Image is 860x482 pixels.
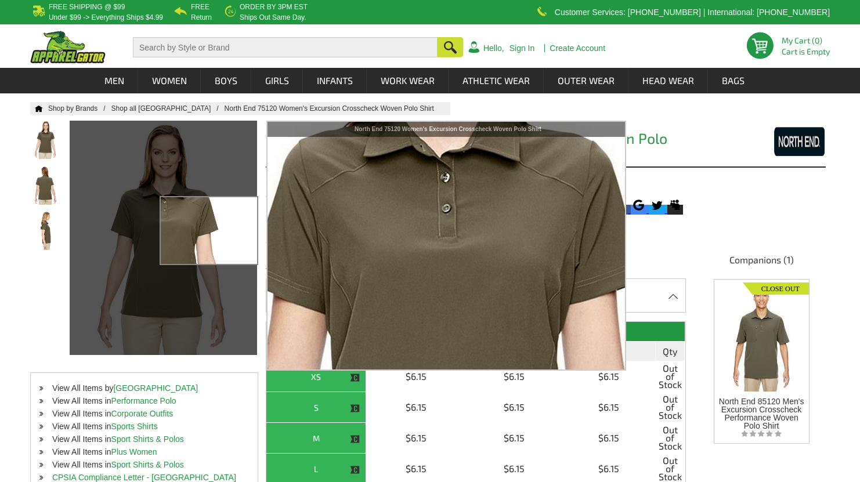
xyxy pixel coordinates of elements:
td: $6.15 [467,361,562,392]
a: Home [30,105,43,112]
img: North End [739,126,826,156]
p: Customer Services: [PHONE_NUMBER] | International: [PHONE_NUMBER] [555,9,830,16]
li: View All Items in [31,433,258,445]
td: $6.15 [562,423,655,454]
b: Free Shipping @ $99 [49,3,125,11]
a: Sport Shirts & Polos [111,460,184,469]
td: $6.15 [366,423,466,454]
a: Athletic Wear [449,68,543,93]
span: Out of Stock [659,426,682,450]
li: View All Items by [31,382,258,394]
a: Infants [303,68,366,93]
a: Bags [709,68,758,93]
a: Sign In [510,44,535,52]
a: Hello, [483,44,504,52]
a: Girls [252,68,302,93]
a: Performance Polo [111,396,176,405]
span: North End 85120 Men's Excursion Crosscheck Performance Woven Polo Shirt [719,397,804,430]
p: Return [191,14,212,21]
a: Boys [201,68,251,93]
th: M [266,423,366,454]
img: North End 75120 Women's Excursion Crosscheck Woven Polo Shirt [30,121,61,159]
a: [GEOGRAPHIC_DATA] [113,383,198,393]
img: North End 75120 Women's Excursion Crosscheck Woven Polo Shirt [30,211,61,250]
td: $6.15 [366,392,466,423]
input: Search by Style or Brand [133,37,438,57]
td: $6.15 [467,423,562,454]
img: ApparelGator [30,31,106,63]
a: Head Wear [629,68,707,93]
a: North End 75120 Women's Excursion Crosscheck Woven Polo Shirt [225,104,446,113]
img: This item is CLOSEOUT! [350,403,360,414]
td: $6.15 [467,392,562,423]
span: Out of Stock [659,364,682,389]
li: View All Items in [31,420,258,433]
li: View All Items in [31,458,258,471]
p: under $99 -> everything ships $4.99 [49,14,163,21]
b: Order by 3PM EST [240,3,308,11]
b: Free [191,3,209,11]
img: Closeout [743,280,808,295]
a: Men [91,68,138,93]
span: Cart is Empty [782,48,830,56]
li: View All Items in [31,445,258,458]
li: My Cart (0) [782,37,825,45]
a: Create Account [550,44,605,52]
svg: Twitter [649,197,664,213]
th: S [266,392,366,423]
th: Qty [656,342,685,361]
td: $6.15 [366,361,466,392]
p: ships out same day. [240,14,308,21]
img: North End 75120 Women's Excursion Crosscheck Woven Polo Shirt [30,166,61,205]
a: Plus Women [111,447,157,456]
img: This item is CLOSEOUT! [350,465,360,475]
img: listing_empty_star.svg [741,430,782,437]
div: North End 75120 Women's Excursion Crosscheck Woven Polo Shirt [268,122,628,137]
li: View All Items in [31,394,258,407]
a: Closeout North End 85120 Men's Excursion Crosscheck Performance Woven Polo Shirt [718,280,805,430]
span: Out of Stock [659,456,682,481]
a: Women [139,68,200,93]
a: Sports Shirts [111,422,158,431]
h4: Companions (1) [697,253,826,272]
a: Outer Wear [544,68,628,93]
svg: Google Bookmark [631,197,646,213]
a: Corporate Outfits [111,409,174,418]
li: View All Items in [31,407,258,420]
img: This item is CLOSEOUT! [350,372,360,383]
svg: Myspace [667,197,683,213]
a: Shop by Brands [48,104,111,113]
a: CPSIA Compliance Letter - [GEOGRAPHIC_DATA] [52,473,236,482]
a: Shop all [GEOGRAPHIC_DATA] [111,104,225,113]
img: This item is CLOSEOUT! [350,434,360,444]
td: $6.15 [562,392,655,423]
a: Sport Shirts & Polos [111,434,184,444]
a: Work Wear [367,68,448,93]
span: Out of Stock [659,395,682,419]
th: XS [266,361,366,392]
td: $6.15 [562,361,655,392]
